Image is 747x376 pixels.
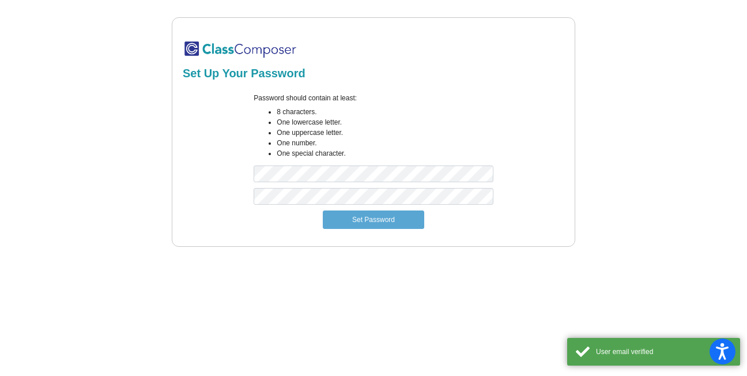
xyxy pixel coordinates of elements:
[277,148,493,159] li: One special character.
[277,138,493,148] li: One number.
[323,210,424,229] button: Set Password
[277,107,493,117] li: 8 characters.
[277,117,493,127] li: One lowercase letter.
[596,347,731,357] div: User email verified
[254,93,357,103] label: Password should contain at least:
[183,66,564,80] h2: Set Up Your Password
[277,127,493,138] li: One uppercase letter.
